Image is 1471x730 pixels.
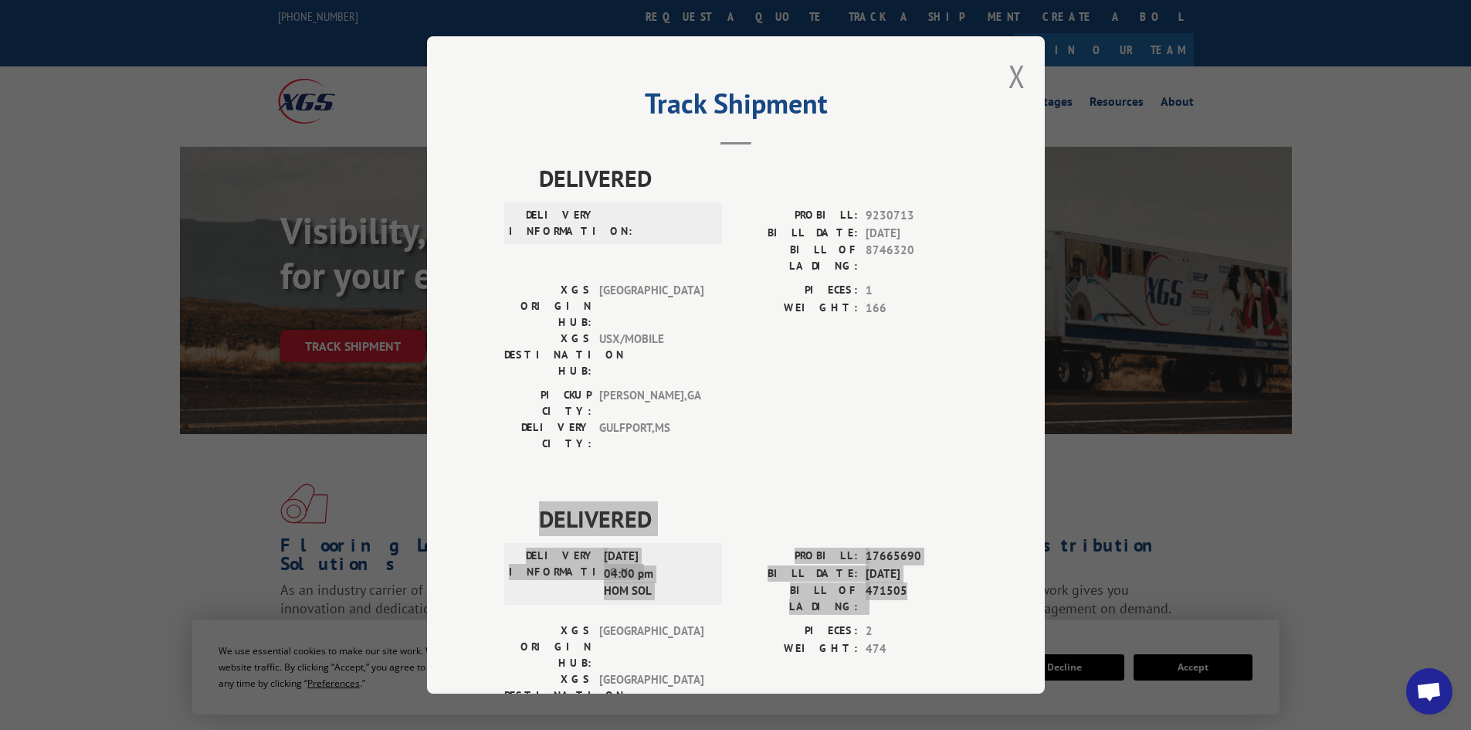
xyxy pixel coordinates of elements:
[504,282,591,331] label: XGS ORIGIN HUB:
[599,671,703,720] span: [GEOGRAPHIC_DATA]
[504,93,968,122] h2: Track Shipment
[866,242,968,274] span: 8746320
[866,640,968,658] span: 474
[1406,668,1452,715] div: Open chat
[604,548,708,600] span: [DATE] 04:00 pm HOM SOL
[599,623,703,671] span: [GEOGRAPHIC_DATA]
[866,548,968,565] span: 17665690
[866,565,968,583] span: [DATE]
[736,225,858,243] label: BILL DATE:
[736,623,858,640] label: PIECES:
[539,501,968,536] span: DELIVERED
[539,161,968,195] span: DELIVERED
[599,282,703,331] span: [GEOGRAPHIC_DATA]
[736,207,858,225] label: PROBILL:
[504,671,591,720] label: XGS DESTINATION HUB:
[509,207,596,239] label: DELIVERY INFORMATION:
[866,282,968,300] span: 1
[736,282,858,300] label: PIECES:
[866,225,968,243] span: [DATE]
[866,300,968,317] span: 166
[599,331,703,379] span: USX/MOBILE
[736,300,858,317] label: WEIGHT:
[504,419,591,452] label: DELIVERY CITY:
[866,582,968,615] span: 471505
[736,242,858,274] label: BILL OF LADING:
[736,582,858,615] label: BILL OF LADING:
[504,331,591,379] label: XGS DESTINATION HUB:
[504,387,591,419] label: PICKUP CITY:
[599,387,703,419] span: [PERSON_NAME] , GA
[599,419,703,452] span: GULFPORT , MS
[866,623,968,640] span: 2
[509,548,596,600] label: DELIVERY INFORMATION:
[866,207,968,225] span: 9230713
[736,548,858,565] label: PROBILL:
[736,640,858,658] label: WEIGHT:
[504,623,591,671] label: XGS ORIGIN HUB:
[1008,56,1025,97] button: Close modal
[736,565,858,583] label: BILL DATE:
